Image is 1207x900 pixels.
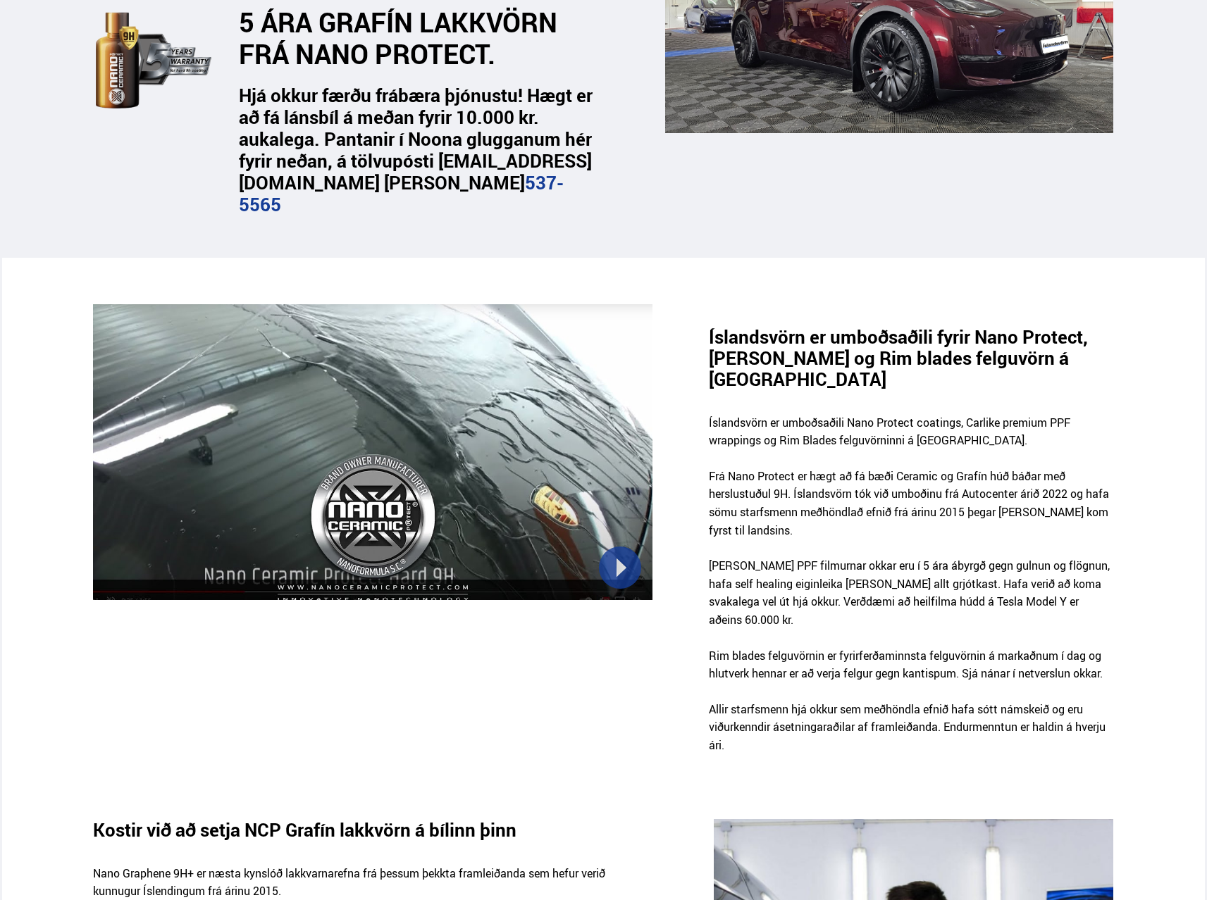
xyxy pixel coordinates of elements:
button: Opna LiveChat spjallviðmót [11,6,54,48]
p: Rim blades felguvörnin er fyrirferðaminnsta felguvörnin á markaðnum í dag og hlutverk hennar er a... [709,647,1114,701]
p: Frá Nano Protect er hægt að fá bæði Ceramic og Grafín húð báðar með herslustuðul 9H. Íslandsvörn ... [709,468,1114,557]
a: 537-5565 [239,170,564,217]
strong: Hjá okkur færðu frábæra þjónustu! Hægt er að fá lánsbíl á meðan fyrir 10.000 kr. aukalega. Pantan... [239,82,593,218]
h2: 5 ÁRA GRAFÍN LAKKVÖRN FRÁ NANO PROTECT. [239,6,589,70]
p: Íslandsvörn er umboðsaðili Nano Protect coatings, Carlike premium PPF wrappings og Rim Blades fel... [709,414,1114,468]
p: Allir starfsmenn hjá okkur sem meðhöndla efnið hafa sótt námskeið og eru viðurkenndir ásetningara... [709,701,1114,773]
h3: Kostir við að setja NCP Grafín lakkvörn á bílinn þinn [93,819,540,840]
p: [PERSON_NAME] PPF filmurnar okkar eru í 5 ára ábyrgð gegn gulnun og flögnun, hafa self healing ei... [709,557,1114,646]
h3: Íslandsvörn er umboðsaðili fyrir Nano Protect, [PERSON_NAME] og Rim blades felguvörn á [GEOGRAPHI... [709,326,1114,389]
